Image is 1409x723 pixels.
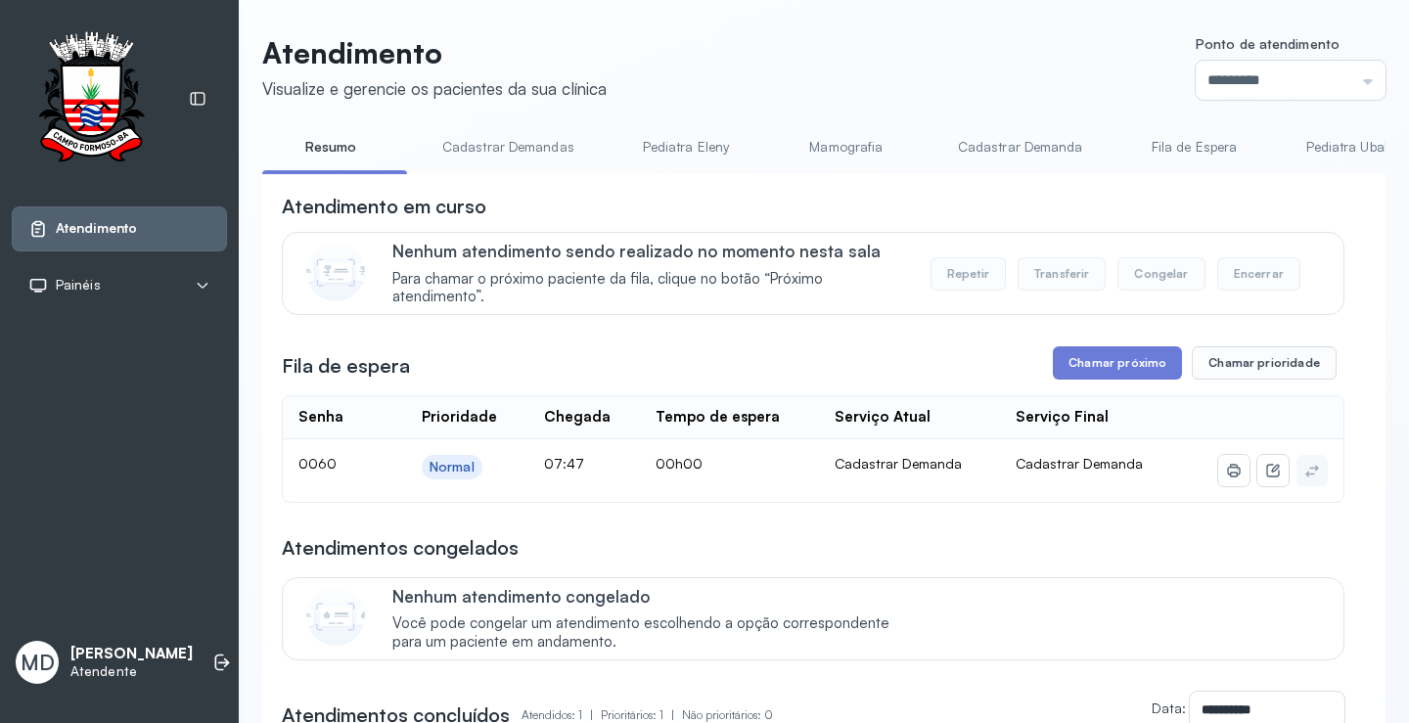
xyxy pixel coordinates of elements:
[282,193,486,220] h3: Atendimento em curso
[422,408,497,427] div: Prioridade
[306,587,365,646] img: Imagem de CalloutCard
[617,131,754,163] a: Pediatra Eleny
[835,408,931,427] div: Serviço Atual
[262,78,607,99] div: Visualize e gerencie os pacientes da sua clínica
[298,455,337,472] span: 0060
[931,257,1006,291] button: Repetir
[1016,408,1109,427] div: Serviço Final
[392,270,910,307] span: Para chamar o próximo paciente da fila, clique no botão “Próximo atendimento”.
[282,534,519,562] h3: Atendimentos congelados
[70,663,193,680] p: Atendente
[262,131,399,163] a: Resumo
[28,219,210,239] a: Atendimento
[671,707,674,722] span: |
[423,131,594,163] a: Cadastrar Demandas
[392,614,910,652] span: Você pode congelar um atendimento escolhendo a opção correspondente para um paciente em andamento.
[70,645,193,663] p: [PERSON_NAME]
[1196,35,1340,52] span: Ponto de atendimento
[778,131,915,163] a: Mamografia
[656,408,780,427] div: Tempo de espera
[590,707,593,722] span: |
[835,455,985,473] div: Cadastrar Demanda
[544,455,584,472] span: 07:47
[306,243,365,301] img: Imagem de CalloutCard
[544,408,611,427] div: Chegada
[392,586,910,607] p: Nenhum atendimento congelado
[56,220,137,237] span: Atendimento
[1152,700,1186,716] label: Data:
[21,31,161,167] img: Logotipo do estabelecimento
[1217,257,1300,291] button: Encerrar
[430,459,475,475] div: Normal
[56,277,101,294] span: Painéis
[938,131,1103,163] a: Cadastrar Demanda
[392,241,910,261] p: Nenhum atendimento sendo realizado no momento nesta sala
[1016,455,1143,472] span: Cadastrar Demanda
[298,408,343,427] div: Senha
[1126,131,1263,163] a: Fila de Espera
[1117,257,1204,291] button: Congelar
[1192,346,1337,380] button: Chamar prioridade
[1018,257,1107,291] button: Transferir
[656,455,703,472] span: 00h00
[262,35,607,70] p: Atendimento
[1053,346,1182,380] button: Chamar próximo
[282,352,410,380] h3: Fila de espera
